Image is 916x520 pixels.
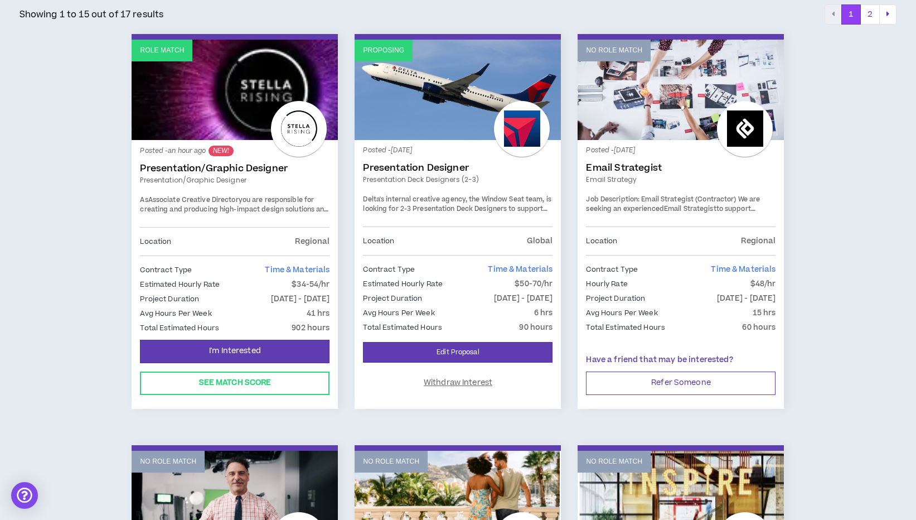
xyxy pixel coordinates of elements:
[586,146,776,156] p: Posted - [DATE]
[586,162,776,174] a: Email Strategist
[209,146,234,156] sup: NEW!
[664,204,716,214] strong: Email Strategist
[742,321,776,334] p: 60 hours
[148,195,239,205] strong: Associate Creative Director
[140,307,211,320] p: Avg Hours Per Week
[363,263,415,276] p: Contract Type
[841,4,861,25] button: 1
[825,4,896,25] nav: pagination
[363,372,552,395] button: Withdraw Interest
[363,342,552,363] a: Edit Proposal
[140,293,199,305] p: Project Duration
[355,40,561,140] a: Proposing
[363,45,404,56] p: Proposing
[11,482,38,509] div: Open Intercom Messenger
[424,378,492,388] span: Withdraw Interest
[586,175,776,185] a: Email Strategy
[363,292,422,305] p: Project Duration
[586,195,760,214] span: We are seeking an experienced
[209,346,261,357] span: I'm Interested
[519,321,552,334] p: 90 hours
[515,278,552,290] p: $50-70/hr
[140,322,219,334] p: Total Estimated Hours
[586,354,776,366] p: Have a friend that may be interested?
[307,307,330,320] p: 41 hrs
[20,8,164,21] p: Showing 1 to 15 out of 17 results
[586,278,627,290] p: Hourly Rate
[140,264,192,276] p: Contract Type
[363,307,434,319] p: Avg Hours Per Week
[494,292,553,305] p: [DATE] - [DATE]
[363,195,551,234] span: Delta's internal creative agency, the Window Seat team, is looking for 2-3 Presentation Deck Desi...
[586,321,665,334] p: Total Estimated Hours
[586,292,645,305] p: Project Duration
[140,175,329,185] a: Presentation/Graphic Designer
[140,195,148,205] span: As
[741,235,776,247] p: Regional
[140,45,184,56] p: Role Match
[586,45,642,56] p: No Role Match
[534,307,553,319] p: 6 hrs
[140,456,196,467] p: No Role Match
[140,163,329,174] a: Presentation/Graphic Designer
[717,292,776,305] p: [DATE] - [DATE]
[363,456,419,467] p: No Role Match
[140,372,329,395] button: See Match Score
[271,293,330,305] p: [DATE] - [DATE]
[363,175,552,185] a: Presentation Deck Designers (2-3)
[363,146,552,156] p: Posted - [DATE]
[265,264,329,276] span: Time & Materials
[140,278,220,291] p: Estimated Hourly Rate
[586,195,736,204] strong: Job Description: Email Strategist (Contractor)
[753,307,776,319] p: 15 hrs
[488,264,552,275] span: Time & Materials
[363,278,443,290] p: Estimated Hourly Rate
[140,146,329,156] p: Posted - an hour ago
[586,263,638,276] p: Contract Type
[292,322,329,334] p: 902 hours
[295,235,329,248] p: Regional
[586,372,776,395] button: Refer Someone
[586,456,642,467] p: No Role Match
[750,278,776,290] p: $48/hr
[363,235,394,247] p: Location
[586,235,617,247] p: Location
[140,235,171,248] p: Location
[132,40,338,140] a: Role Match
[578,40,784,140] a: No Role Match
[363,162,552,174] a: Presentation Designer
[363,321,442,334] p: Total Estimated Hours
[292,278,329,291] p: $34-54/hr
[860,4,880,25] button: 2
[711,264,776,275] span: Time & Materials
[586,307,657,319] p: Avg Hours Per Week
[140,340,329,363] button: I'm Interested
[527,235,553,247] p: Global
